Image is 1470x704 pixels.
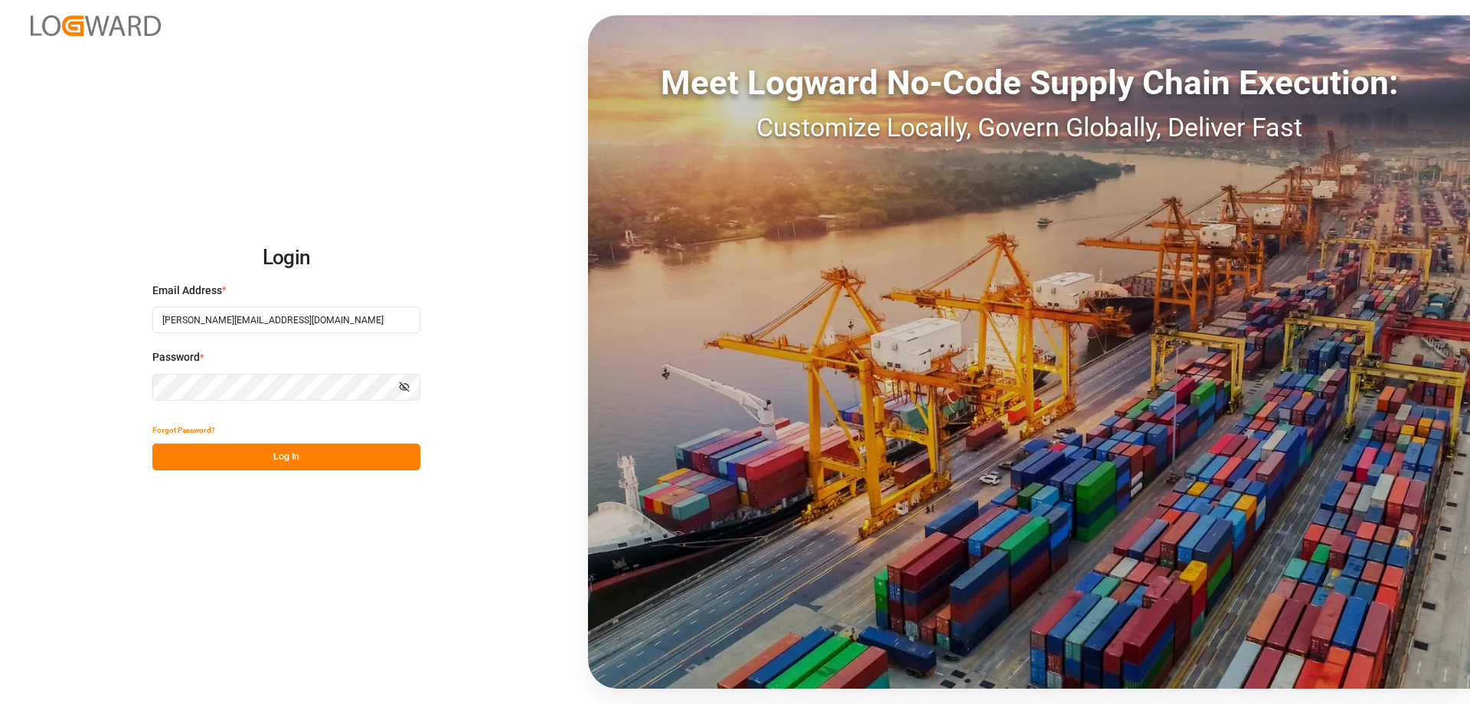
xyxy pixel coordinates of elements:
[152,417,215,444] button: Forgot Password?
[588,57,1470,108] div: Meet Logward No-Code Supply Chain Execution:
[588,108,1470,147] div: Customize Locally, Govern Globally, Deliver Fast
[31,15,161,36] img: Logward_new_orange.png
[152,283,222,299] span: Email Address
[152,306,420,333] input: Enter your email
[152,444,420,470] button: Log In
[152,234,420,283] h2: Login
[152,349,200,365] span: Password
